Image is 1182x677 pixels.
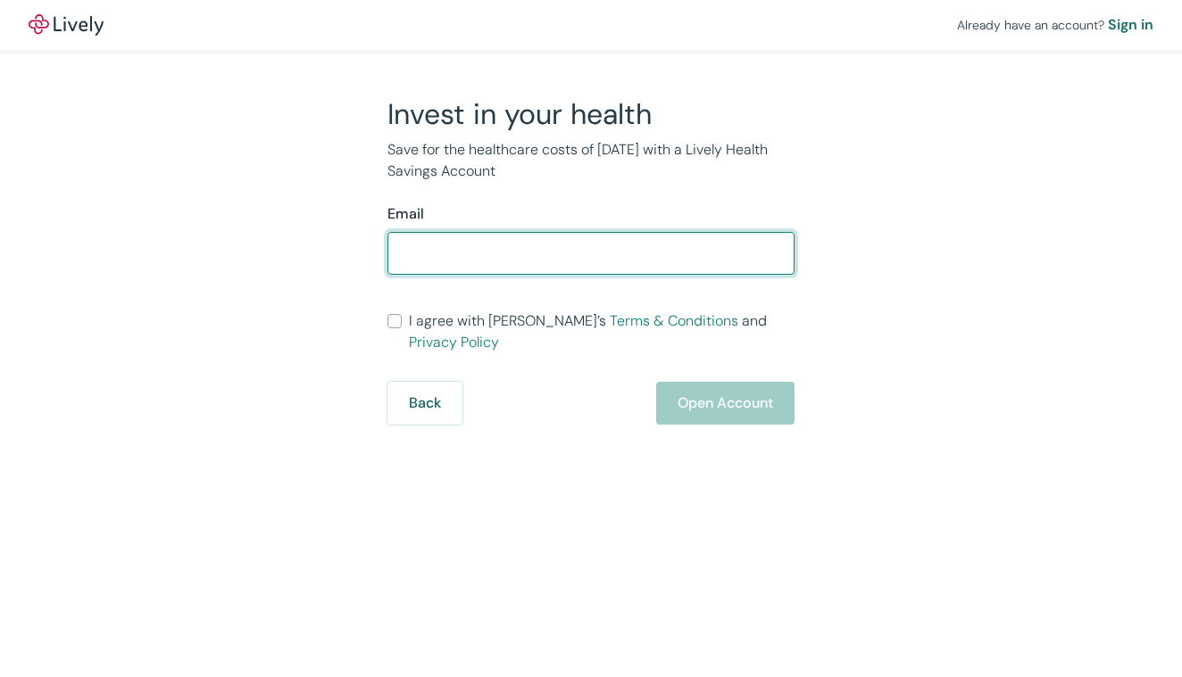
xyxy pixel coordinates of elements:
[610,311,738,330] a: Terms & Conditions
[1108,14,1153,36] a: Sign in
[387,139,795,182] p: Save for the healthcare costs of [DATE] with a Lively Health Savings Account
[29,14,104,36] img: Lively
[957,14,1153,36] div: Already have an account?
[387,382,462,425] button: Back
[387,96,795,132] h2: Invest in your health
[29,14,104,36] a: LivelyLively
[387,203,424,225] label: Email
[409,310,795,353] span: I agree with [PERSON_NAME]’s and
[409,333,499,351] a: Privacy Policy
